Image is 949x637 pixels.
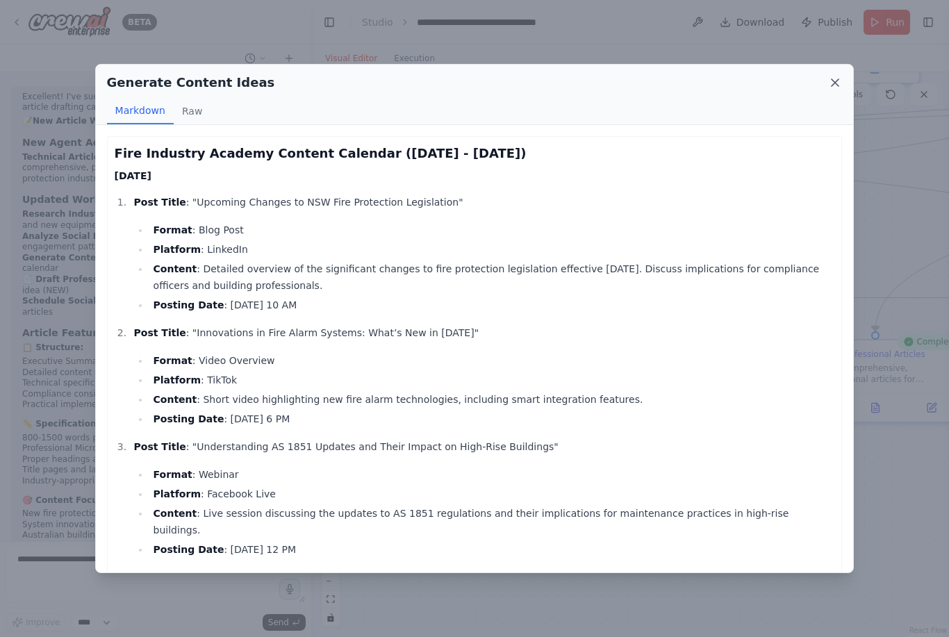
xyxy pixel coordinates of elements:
[149,466,835,483] li: : Webinar
[149,241,835,258] li: : LinkedIn
[134,194,835,210] p: : "Upcoming Changes to NSW Fire Protection Legislation"
[154,299,224,311] strong: Posting Date
[154,544,224,555] strong: Posting Date
[149,411,835,427] li: : [DATE] 6 PM
[134,441,186,452] strong: Post Title
[115,572,835,586] h4: [DATE]
[134,324,835,341] p: : "Innovations in Fire Alarm Systems: What’s New in [DATE]"
[154,263,197,274] strong: Content
[149,391,835,408] li: : Short video highlighting new fire alarm technologies, including smart integration features.
[154,374,201,386] strong: Platform
[134,438,835,455] p: : "Understanding AS 1851 Updates and Their Impact on High-Rise Buildings"
[149,260,835,294] li: : Detailed overview of the significant changes to fire protection legislation effective [DATE]. D...
[149,486,835,502] li: : Facebook Live
[149,222,835,238] li: : Blog Post
[154,355,192,366] strong: Format
[154,508,197,519] strong: Content
[154,488,201,499] strong: Platform
[134,327,186,338] strong: Post Title
[115,169,835,183] h4: [DATE]
[134,197,186,208] strong: Post Title
[115,144,835,163] h3: Fire Industry Academy Content Calendar ([DATE] - [DATE])
[107,98,174,124] button: Markdown
[149,505,835,538] li: : Live session discussing the updates to AS 1851 regulations and their implications for maintenan...
[154,394,197,405] strong: Content
[149,352,835,369] li: : Video Overview
[149,372,835,388] li: : TikTok
[107,73,275,92] h2: Generate Content Ideas
[154,413,224,424] strong: Posting Date
[154,469,192,480] strong: Format
[154,224,192,235] strong: Format
[154,244,201,255] strong: Platform
[174,98,211,124] button: Raw
[149,297,835,313] li: : [DATE] 10 AM
[149,541,835,558] li: : [DATE] 12 PM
